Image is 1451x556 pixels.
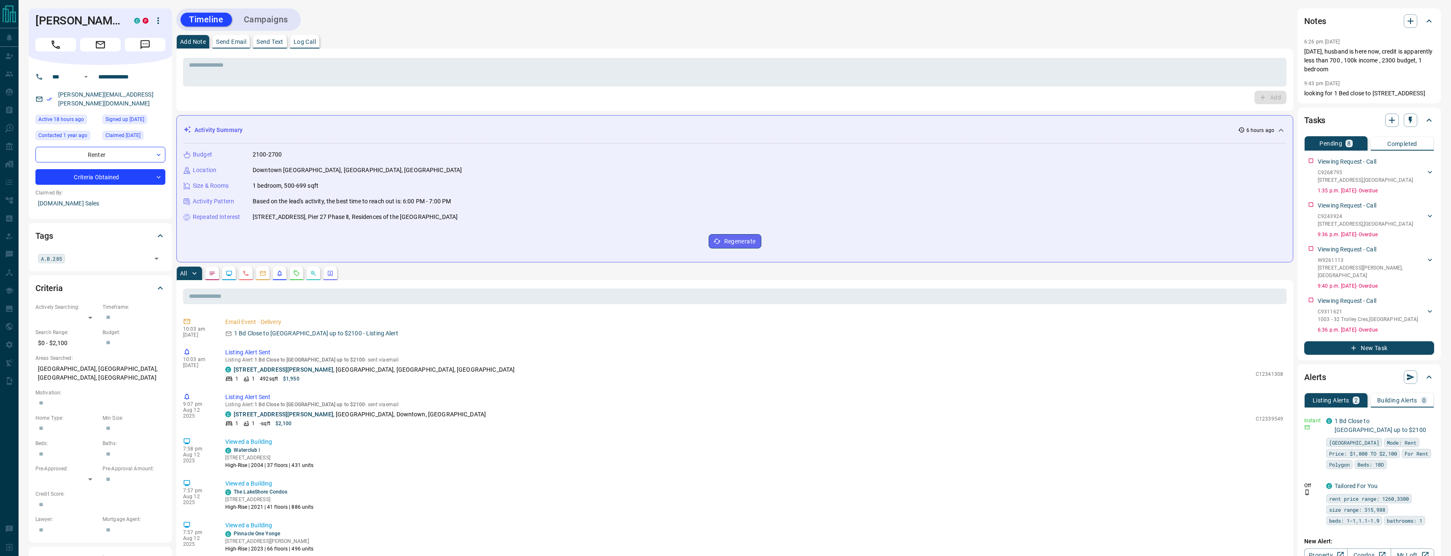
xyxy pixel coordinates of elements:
[225,479,1283,488] p: Viewed a Building
[1329,494,1409,503] span: rent price range: 1260,3300
[183,488,213,494] p: 7:57 pm
[183,356,213,362] p: 10:03 am
[1354,397,1358,403] p: 2
[225,537,314,545] p: [STREET_ADDRESS][PERSON_NAME]
[252,375,255,383] p: 1
[35,329,98,336] p: Search Range:
[80,38,121,51] span: Email
[1304,89,1434,98] p: looking for 1 Bed close to [STREET_ADDRESS]
[225,393,1283,402] p: Listing Alert Sent
[1347,140,1351,146] p: 8
[180,39,206,45] p: Add Note
[1304,489,1310,495] svg: Push Notification Only
[1357,460,1384,469] span: Beds: 1BD
[180,270,187,276] p: All
[1318,245,1376,254] p: Viewing Request - Call
[105,131,140,140] span: Claimed [DATE]
[151,253,162,265] button: Open
[234,531,280,537] a: Pinnacle One Yonge
[35,516,98,523] p: Lawyer:
[1335,483,1378,489] a: Tailored For You
[1313,397,1349,403] p: Listing Alerts
[225,489,231,495] div: condos.ca
[234,410,486,419] p: , [GEOGRAPHIC_DATA], Downtown, [GEOGRAPHIC_DATA]
[35,189,165,197] p: Claimed By:
[1387,438,1416,447] span: Mode: Rent
[1318,157,1376,166] p: Viewing Request - Call
[183,452,213,464] p: Aug 12 2025
[260,375,278,383] p: 492 sqft
[225,462,314,469] p: High-Rise | 2004 | 37 floors | 431 units
[234,365,515,374] p: , [GEOGRAPHIC_DATA], [GEOGRAPHIC_DATA], [GEOGRAPHIC_DATA]
[1304,11,1434,31] div: Notes
[254,402,365,408] span: 1 Bd Close to [GEOGRAPHIC_DATA] up to $2100
[46,96,52,102] svg: Email Verified
[1318,201,1376,210] p: Viewing Request - Call
[225,521,1283,530] p: Viewed a Building
[1304,113,1325,127] h2: Tasks
[1318,213,1413,220] p: C9243924
[194,126,243,135] p: Activity Summary
[1304,482,1321,489] p: Off
[35,169,165,185] div: Criteria Obtained
[1304,537,1434,546] p: New Alert:
[235,13,297,27] button: Campaigns
[35,465,98,472] p: Pre-Approved:
[1304,14,1326,28] h2: Notes
[35,281,63,295] h2: Criteria
[1304,81,1340,86] p: 9:43 pm [DATE]
[293,270,300,277] svg: Requests
[226,270,232,277] svg: Lead Browsing Activity
[193,150,212,159] p: Budget
[41,254,62,263] span: A.B.285
[225,357,1283,363] p: Listing Alert : - sent via email
[234,366,333,373] a: [STREET_ADDRESS][PERSON_NAME]
[1304,47,1434,74] p: [DATE], husband is here now, credit is apparently less than 700 , 100k income , 2300 budget, 1 be...
[183,326,213,332] p: 10:03 am
[102,465,165,472] p: Pre-Approval Amount:
[134,18,140,24] div: condos.ca
[243,270,249,277] svg: Calls
[35,197,165,211] p: [DOMAIN_NAME] Sales
[1318,187,1434,194] p: 1:35 p.m. [DATE] - Overdue
[38,115,84,124] span: Active 18 hours ago
[225,545,314,553] p: High-Rise | 2023 | 66 floors | 496 units
[35,278,165,298] div: Criteria
[102,303,165,311] p: Timeframe:
[35,362,165,385] p: [GEOGRAPHIC_DATA], [GEOGRAPHIC_DATA], [GEOGRAPHIC_DATA], [GEOGRAPHIC_DATA]
[1329,460,1350,469] span: Polygon
[252,420,255,427] p: 1
[225,448,231,453] div: condos.ca
[253,213,458,221] p: [STREET_ADDRESS], Pier 27 Phase Ⅱ, Residences of the [GEOGRAPHIC_DATA]
[1304,39,1340,45] p: 6:26 pm [DATE]
[38,131,87,140] span: Contacted 1 year ago
[58,91,154,107] a: [PERSON_NAME][EMAIL_ADDRESS][PERSON_NAME][DOMAIN_NAME]
[225,318,1283,327] p: Email Event - Delivery
[102,516,165,523] p: Mortgage Agent:
[35,389,165,397] p: Motivation:
[183,401,213,407] p: 9:07 pm
[1318,211,1434,229] div: C9243924[STREET_ADDRESS],[GEOGRAPHIC_DATA]
[35,440,98,447] p: Beds:
[1329,438,1379,447] span: [GEOGRAPHIC_DATA]
[1326,483,1332,489] div: condos.ca
[1256,370,1283,378] p: C12341308
[81,72,91,82] button: Open
[183,122,1286,138] div: Activity Summary6 hours ago
[254,357,365,363] span: 1 Bd Close to [GEOGRAPHIC_DATA] up to $2100
[225,531,231,537] div: condos.ca
[1304,367,1434,387] div: Alerts
[283,375,299,383] p: $1,950
[1318,167,1434,186] div: C9268795[STREET_ADDRESS],[GEOGRAPHIC_DATA]
[275,420,292,427] p: $2,100
[35,226,165,246] div: Tags
[235,375,238,383] p: 1
[1304,417,1321,424] p: Instant
[1318,326,1434,334] p: 6:36 p.m. [DATE] - Overdue
[225,454,314,462] p: [STREET_ADDRESS]
[1318,306,1434,325] div: C93116211003 - 32 Trolley Cres,[GEOGRAPHIC_DATA]
[225,367,231,372] div: condos.ca
[1304,110,1434,130] div: Tasks
[1318,169,1413,176] p: C9268795
[183,446,213,452] p: 7:58 pm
